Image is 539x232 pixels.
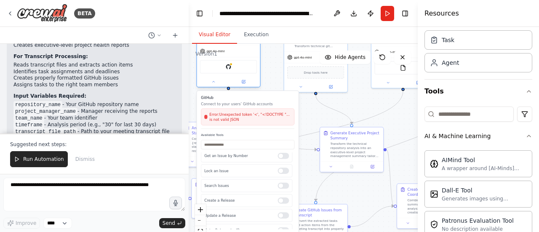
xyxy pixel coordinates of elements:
button: Tools [424,80,532,103]
li: Assigns tasks to the right team members [13,82,175,88]
div: Create GitHub Issues from Transcript [294,208,344,218]
div: Transform technical git repository data into executive-level summaries and actionable project ins... [294,44,344,48]
strong: Input Variables Required: [13,93,86,99]
button: Open in side panel [403,80,432,86]
button: Send [159,218,185,228]
span: gpt-4o-mini [294,55,312,59]
button: Switch to previous chat [145,30,165,40]
button: Execution [237,26,275,44]
button: zoom out [195,215,206,226]
h4: Resources [424,8,459,19]
button: Hide Agents [320,51,371,64]
button: AI & Machine Learning [424,125,532,147]
span: Improve [16,220,36,227]
div: Dall-E Tool [442,186,527,195]
div: Create Unified Project Coordination ReportCombine the executive project summary from repository a... [397,183,461,229]
li: Creates properly formatted GitHub issues [13,75,175,82]
p: Connect to your users’ GitHub accounts [201,101,294,106]
img: Logo [17,4,67,23]
li: Creates executive-level project health reports [13,42,175,49]
code: project_manager_name [13,108,77,115]
img: AIMindTool [430,160,438,168]
div: gpt-4o-miniGitHubGitHubConnect to your users’ GitHub accountsError:Unexpected token '<', "<!DOCTY... [196,29,260,88]
code: transcript_file_path [13,128,77,136]
div: Agent [442,59,459,67]
label: Available Tools [201,133,294,137]
code: repository_name [13,101,62,109]
div: Analyze Git Repository Status [192,125,241,136]
button: Hide right sidebar [399,8,411,19]
code: timeframe [13,121,44,129]
button: Visual Editor [192,26,237,44]
li: - Analysis period (e.g., "30" for last 30 days) [13,122,175,128]
div: Create Unified Project Coordination Report [407,187,457,197]
code: team_name [13,115,44,122]
div: Process Meeting TranscriptRead and analyze the team meeting transcript from {transcript_file_path... [191,178,255,219]
button: Hide left sidebar [194,8,205,19]
h3: GitHub [201,95,294,100]
li: - Your GitHub repository name [13,101,175,108]
div: Comprehensive analysis of {repository_name} repository status including: - Open and recently clos... [192,137,241,153]
g: Edge from f605c6c6-531e-4e94-9413-bbb830748033 to 6562af2a-4335-4c0d-b7b0-9b5e51eb9646 [221,91,406,176]
p: Update a Release [204,213,274,218]
button: Improve [3,218,40,229]
img: GitHub [225,64,232,70]
span: Drop tools here [304,70,328,75]
div: Crew [424,27,532,79]
button: Click to speak your automation idea [169,197,182,209]
div: Transform the technical repository analysis into an executive-level project management summary ta... [331,142,380,158]
span: gpt-4o-mini [207,49,225,53]
div: Patronus Evaluation Tool [442,216,514,225]
button: Open in side panel [363,164,381,170]
li: Reads transcript files and extracts action items [13,62,175,69]
li: - Your team identifier [13,115,175,122]
p: Search Issues [204,183,274,188]
g: Edge from 4b083cb1-e8a2-4d8c-b557-7c33e94c06ec to 98306e0f-583f-4a93-9683-9ed3c77a7a0d [313,91,472,201]
img: DallETool [430,190,438,198]
div: gpt-4o-miniFileReadTool [371,29,435,88]
div: AIMind Tool [442,156,527,164]
p: Create a Release [204,198,274,203]
button: No output available [341,164,363,170]
nav: breadcrumb [219,9,314,18]
li: - Path to your meeting transcript file [13,128,175,135]
span: Send [163,220,175,227]
button: Open in side panel [229,79,258,85]
div: Generates images using OpenAI's Dall-E model. [442,195,527,202]
p: Get an Issue by Number [204,153,274,158]
span: Run Automation [23,156,64,163]
strong: For Transcript Processing: [13,53,88,59]
button: Dismiss [71,151,99,167]
div: Transform technical git repository data into executive-level summaries and actionable project ins... [284,29,348,93]
g: Edge from 78b03518-6d36-4bd7-8792-37e1d70420bd to 07a31445-078f-4e10-8b40-3591177365d5 [387,147,394,208]
img: PatronusEvalTool [430,220,438,229]
li: - Manager receiving the reports [13,108,175,115]
button: Open in side panel [316,84,345,90]
button: Start a new chat [168,30,182,40]
g: Edge from 143425e3-c2ee-4f56-b29d-79221a66d755 to 78b03518-6d36-4bd7-8792-37e1d70420bd [313,95,355,124]
img: FileReadTool [400,65,406,71]
div: Task [442,36,454,44]
span: Error: Unexpected token '<', "<!DOCTYPE "... is not valid JSON [209,112,291,122]
g: Edge from 98306e0f-583f-4a93-9683-9ed3c77a7a0d to 07a31445-078f-4e10-8b40-3591177365d5 [351,203,394,229]
button: Run Automation [10,151,68,167]
span: Dismiss [75,156,95,163]
div: Combine the executive project summary from repository analysis and the GitHub issue creation repo... [407,198,457,215]
li: Identifies task assignments and deadlines [13,69,175,75]
div: BETA [74,8,95,19]
div: Version 1 [195,51,217,57]
div: Generate Executive Project SummaryTransform the technical repository analysis into an executive-l... [320,127,384,172]
span: Hide Agents [335,54,366,61]
p: Suggested next steps: [10,141,179,148]
div: A wrapper around [AI-Minds]([URL][DOMAIN_NAME]). Useful for when you need answers to questions fr... [442,165,527,172]
p: Lock an Issue [204,168,274,173]
div: Generate Executive Project Summary [331,131,380,141]
div: AI & Machine Learning [424,132,491,140]
button: zoom in [195,204,206,215]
